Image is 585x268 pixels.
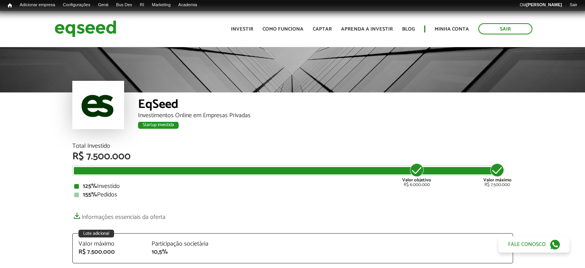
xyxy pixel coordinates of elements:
strong: Valor objetivo [402,176,431,184]
a: Olá[PERSON_NAME] [516,2,566,8]
a: Configurações [59,2,94,8]
strong: Valor máximo [483,176,512,184]
a: Bus Dev [112,2,136,8]
strong: 155% [83,189,97,200]
a: Captar [313,27,332,32]
div: Valor máximo [78,241,140,247]
a: Sair [478,23,532,34]
strong: [PERSON_NAME] [526,2,562,7]
a: Sair [566,2,581,8]
a: Adicionar empresa [16,2,59,8]
div: R$ 7.500.000 [72,152,513,162]
div: Pedidos [74,192,511,198]
div: Lote adicional [78,230,114,237]
a: Investir [231,27,253,32]
a: Minha conta [435,27,469,32]
div: R$ 7.500.000 [483,162,512,187]
div: EqSeed [138,98,513,113]
a: Fale conosco [498,236,570,253]
div: Total Investido [72,143,513,149]
a: Início [4,2,16,9]
div: R$ 6.000.000 [402,162,431,187]
div: Investido [74,183,511,189]
a: Aprenda a investir [341,27,393,32]
a: Blog [402,27,415,32]
div: 10,5% [152,249,213,255]
strong: 125% [83,181,97,191]
a: Marketing [148,2,174,8]
div: Participação societária [152,241,213,247]
span: Início [8,3,12,8]
div: R$ 7.500.000 [78,249,140,255]
a: RI [136,2,148,8]
a: Geral [94,2,112,8]
a: Informações essenciais da oferta [72,210,165,220]
div: Investimentos Online em Empresas Privadas [138,113,513,119]
a: Como funciona [263,27,304,32]
div: Startup investida [138,122,179,129]
a: Academia [174,2,201,8]
img: EqSeed [55,19,116,39]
